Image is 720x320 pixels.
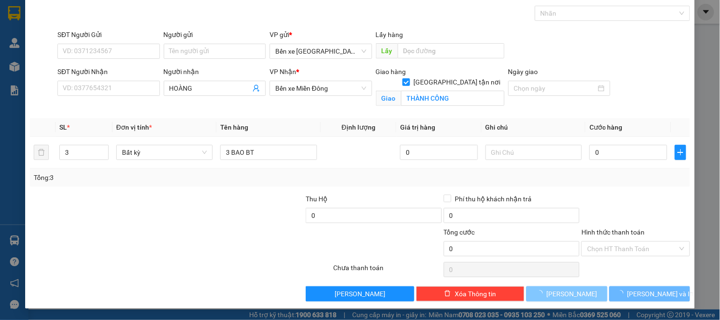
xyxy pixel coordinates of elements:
input: Ghi Chú [486,145,582,160]
button: [PERSON_NAME] [306,286,414,301]
label: Ngày giao [508,68,538,75]
span: [GEOGRAPHIC_DATA] tận nơi [410,77,505,87]
span: Bất kỳ [122,145,207,160]
span: delete [444,290,451,298]
div: Tổng: 3 [34,172,279,183]
span: Lấy [376,43,398,58]
span: Thu Hộ [306,195,327,203]
div: Chưa thanh toán [332,263,442,279]
span: user-add [252,85,260,92]
span: Tên hàng [220,123,248,131]
input: Dọc đường [398,43,505,58]
button: [PERSON_NAME] [526,286,607,301]
span: SL [59,123,67,131]
span: Giá trị hàng [400,123,435,131]
span: Xóa Thông tin [455,289,496,299]
span: Lấy hàng [376,31,403,38]
span: [PERSON_NAME] [547,289,598,299]
div: Người gửi [164,29,266,40]
input: Ngày giao [514,83,596,94]
div: SĐT Người Gửi [57,29,159,40]
span: Phí thu hộ khách nhận trả [451,194,536,204]
span: Tổng cước [444,228,475,236]
span: Giao [376,91,401,106]
button: deleteXóa Thông tin [416,286,524,301]
div: VP gửi [270,29,372,40]
button: plus [675,145,686,160]
input: 0 [400,145,478,160]
label: Hình thức thanh toán [581,228,645,236]
input: VD: Bàn, Ghế [220,145,317,160]
span: Bến xe Miền Đông [275,81,366,95]
button: delete [34,145,49,160]
span: plus [675,149,686,156]
span: Giao hàng [376,68,406,75]
th: Ghi chú [482,118,586,137]
span: VP Nhận [270,68,296,75]
div: Người nhận [164,66,266,77]
div: SĐT Người Nhận [57,66,159,77]
button: [PERSON_NAME] và In [609,286,690,301]
span: Bến xe Quảng Ngãi [275,44,366,58]
span: loading [617,290,627,297]
span: Đơn vị tính [116,123,152,131]
span: Định lượng [342,123,375,131]
span: Cước hàng [589,123,622,131]
span: [PERSON_NAME] [335,289,385,299]
span: loading [536,290,547,297]
input: Giao tận nơi [401,91,505,106]
span: [PERSON_NAME] và In [627,289,694,299]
